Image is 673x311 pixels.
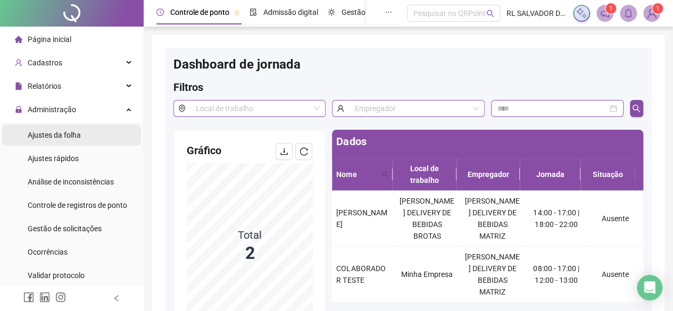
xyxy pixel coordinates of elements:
span: instagram [55,292,66,302]
span: search [382,171,388,178]
span: Análise de inconsistências [28,178,114,186]
span: Dados [336,135,366,148]
span: Admissão digital [263,8,318,16]
sup: Atualize o seu contato no menu Meus Dados [652,3,663,14]
span: download [280,147,288,156]
span: Página inicial [28,35,71,44]
span: COLABORADOR TESTE [336,264,385,284]
span: Ajustes da folha [28,131,81,139]
span: Filtros [173,81,203,94]
span: Nome [336,169,378,180]
span: Administração [28,105,76,114]
td: 08:00 - 17:00 | 12:00 - 13:00 [525,247,587,302]
span: lock [15,106,22,113]
td: 14:00 - 17:00 | 18:00 - 22:00 [525,191,587,247]
span: home [15,36,22,43]
span: 1 [609,5,613,12]
img: 85581 [644,5,660,21]
span: linkedin [39,292,50,302]
div: Open Intercom Messenger [637,275,662,300]
span: [PERSON_NAME] [336,208,387,229]
span: search [486,10,494,18]
span: 1 [656,5,660,12]
span: file-done [250,9,257,16]
span: notification [600,9,610,18]
span: ellipsis [385,9,392,16]
td: Ausente [587,191,643,247]
td: [PERSON_NAME] DELIVERY DE BEBIDAS MATRIZ [460,247,525,302]
span: file [15,82,22,90]
span: Validar protocolo [28,271,85,280]
span: RL SALVADOR DELIVERY DE BEBIDAS [506,7,567,19]
span: Gestão de solicitações [28,224,102,233]
td: Ausente [587,247,643,302]
span: user [332,100,348,117]
span: facebook [23,292,34,302]
td: Minha Empresa [394,247,460,302]
span: user-add [15,59,22,66]
span: bell [624,9,633,18]
th: Situação [580,158,635,191]
span: Gestão de férias [342,8,395,16]
sup: 1 [605,3,616,14]
span: left [113,295,120,302]
span: clock-circle [156,9,164,16]
span: search [632,104,641,113]
span: pushpin [234,10,240,16]
span: Relatórios [28,82,61,90]
span: Cadastros [28,58,62,67]
span: environment [173,100,190,117]
span: Controle de registros de ponto [28,201,127,209]
td: [PERSON_NAME] DELIVERY DE BEBIDAS MATRIZ [460,191,525,247]
span: search [380,166,390,182]
span: reload [300,147,308,156]
th: Local de trabalho [393,158,456,191]
img: sparkle-icon.fc2bf0ac1784a2077858766a79e2daf3.svg [576,7,587,19]
span: Controle de ponto [170,8,229,16]
th: Empregador [456,158,520,191]
td: [PERSON_NAME] DELIVERY DE BEBIDAS BROTAS [394,191,460,247]
span: sun [328,9,335,16]
span: Gráfico [187,144,221,157]
span: Dashboard de jornada [173,57,301,72]
th: Jornada [520,158,580,191]
span: Ocorrências [28,248,68,256]
span: Ajustes rápidos [28,154,79,163]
